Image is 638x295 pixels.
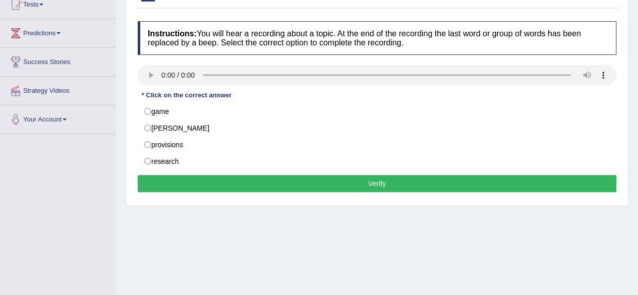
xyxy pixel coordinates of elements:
[138,136,616,153] label: provisions
[138,120,616,137] label: [PERSON_NAME]
[148,29,197,38] b: Instructions:
[1,19,115,44] a: Predictions
[1,105,115,131] a: Your Account
[138,21,616,55] h4: You will hear a recording about a topic. At the end of the recording the last word or group of wo...
[138,153,616,170] label: research
[1,48,115,73] a: Success Stories
[138,90,236,100] div: * Click on the correct answer
[1,77,115,102] a: Strategy Videos
[138,103,616,120] label: game
[138,175,616,192] button: Verify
